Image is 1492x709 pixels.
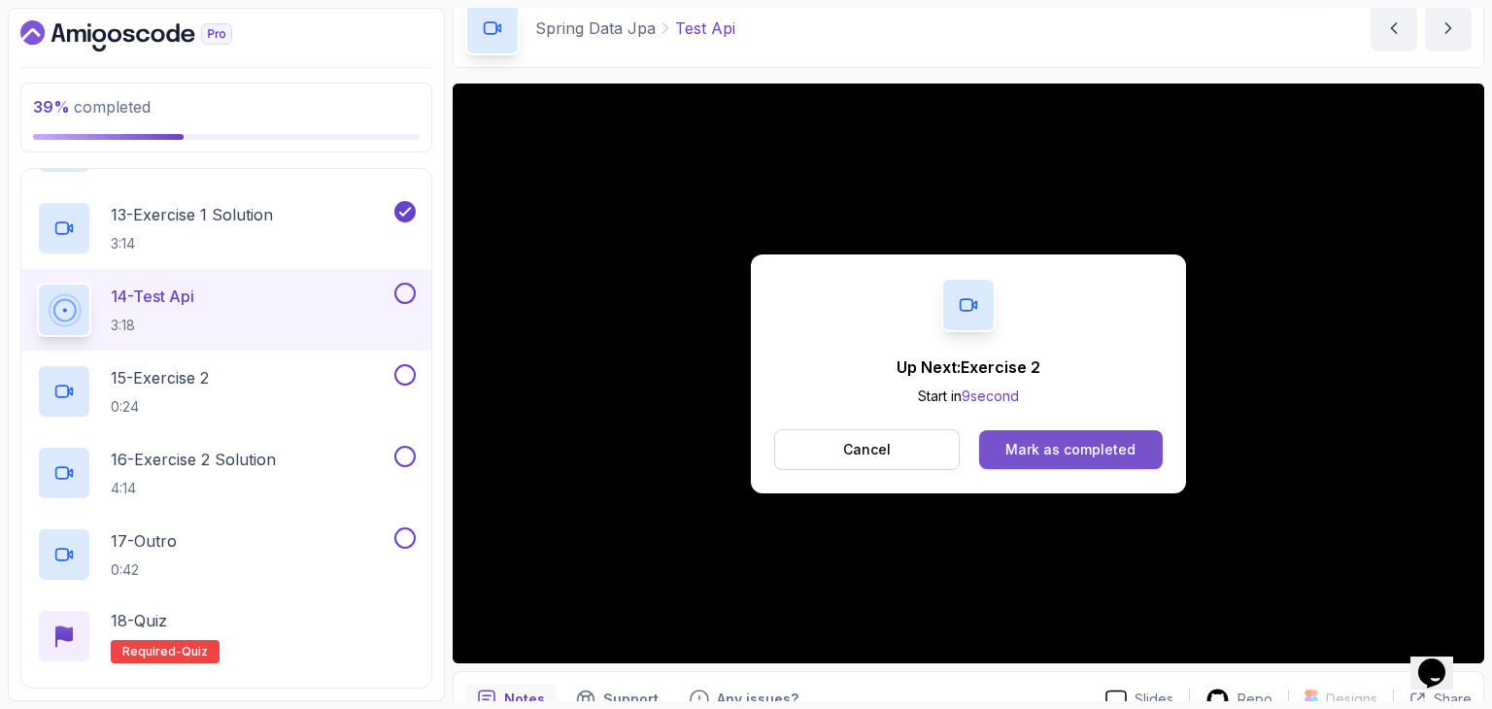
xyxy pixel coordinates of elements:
p: Repo [1238,690,1272,709]
p: 16 - Exercise 2 Solution [111,448,276,471]
button: 13-Exercise 1 Solution3:14 [37,201,416,255]
button: previous content [1371,5,1417,51]
p: Notes [504,690,545,709]
p: Start in [897,387,1040,406]
p: 3:14 [111,234,273,253]
span: completed [33,97,151,117]
p: 3:18 [111,316,194,335]
button: 17-Outro0:42 [37,527,416,582]
p: 0:24 [111,397,209,417]
p: Test Api [675,17,735,40]
button: Cancel [774,429,960,470]
p: 17 - Outro [111,529,177,553]
p: 15 - Exercise 2 [111,366,209,389]
p: Slides [1135,690,1173,709]
p: Any issues? [717,690,798,709]
p: 18 - Quiz [111,609,167,632]
span: 9 second [962,388,1019,404]
p: Spring Data Jpa [535,17,656,40]
p: 4:14 [111,479,276,498]
p: Support [603,690,659,709]
button: 18-QuizRequired-quiz [37,609,416,663]
p: Up Next: Exercise 2 [897,355,1040,379]
iframe: 14 - Test API [453,84,1484,663]
p: Designs [1326,690,1377,709]
button: Mark as completed [979,430,1163,469]
p: 0:42 [111,560,177,580]
button: 14-Test Api3:18 [37,283,416,337]
a: Dashboard [20,20,277,51]
span: Required- [122,644,182,659]
div: Mark as completed [1005,440,1136,459]
button: next content [1425,5,1472,51]
p: 13 - Exercise 1 Solution [111,203,273,226]
p: 14 - Test Api [111,285,194,308]
iframe: chat widget [1410,631,1473,690]
button: 15-Exercise 20:24 [37,364,416,419]
span: 39 % [33,97,70,117]
p: Cancel [843,440,891,459]
p: Share [1434,690,1472,709]
button: Share [1393,690,1472,709]
span: quiz [182,644,208,659]
button: 16-Exercise 2 Solution4:14 [37,446,416,500]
